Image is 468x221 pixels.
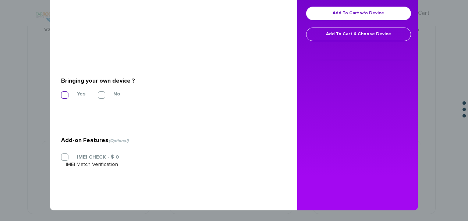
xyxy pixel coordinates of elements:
[61,134,281,146] div: Add-on Features
[66,161,281,168] div: IMEI Match Verification
[306,7,411,20] a: Add To Cart w/o Device
[66,91,85,97] label: Yes
[306,28,411,41] a: Add To Cart & Choose Device
[61,75,281,87] div: Bringing your own device ?
[109,139,129,143] span: (Optional)
[102,91,120,97] label: No
[66,154,119,160] label: IMEI CHECK - $ 0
